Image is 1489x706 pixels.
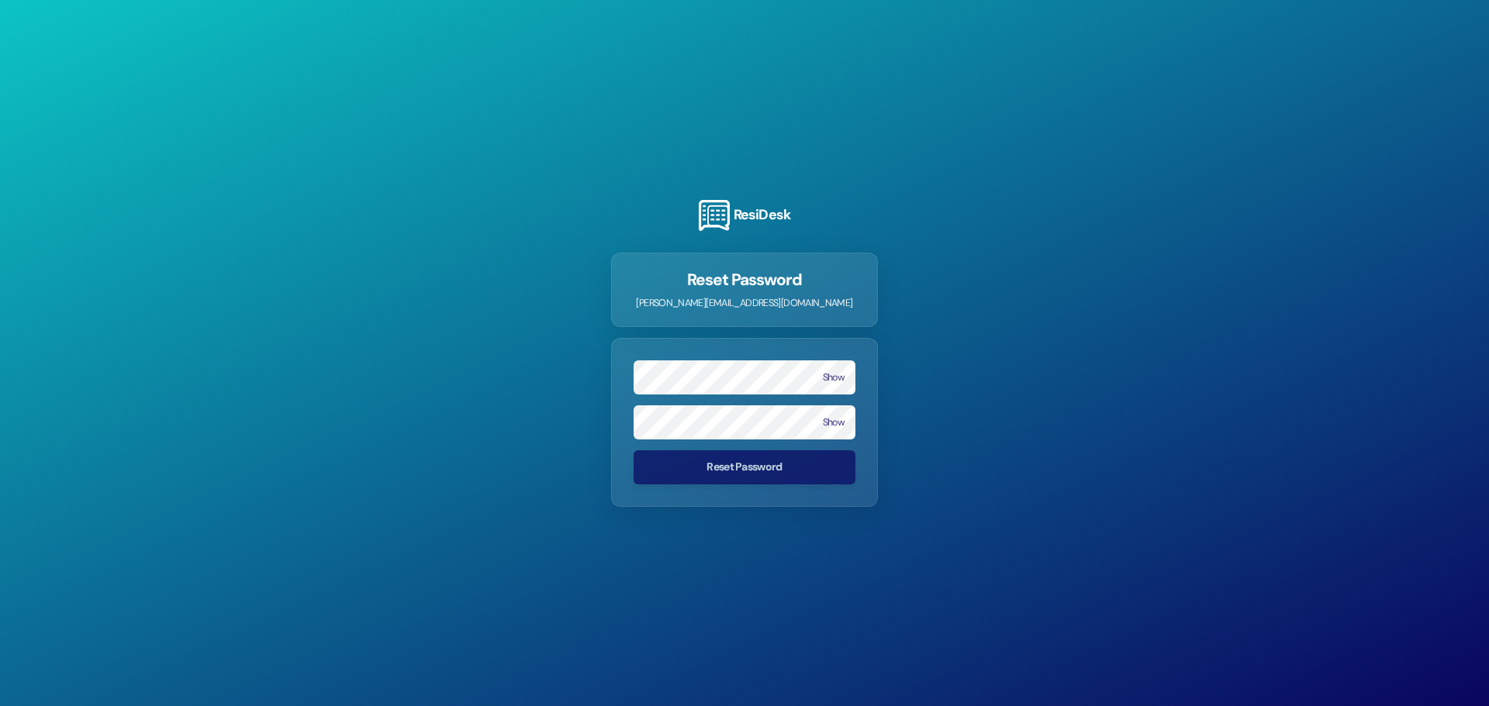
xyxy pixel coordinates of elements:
[823,416,845,427] button: Show
[634,450,855,484] button: Reset Password
[628,296,861,310] p: [PERSON_NAME][EMAIL_ADDRESS][DOMAIN_NAME]
[628,270,861,291] h1: Reset Password
[823,371,845,382] button: Show
[734,206,790,224] h3: ResiDesk
[699,200,730,231] img: ResiDesk Logo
